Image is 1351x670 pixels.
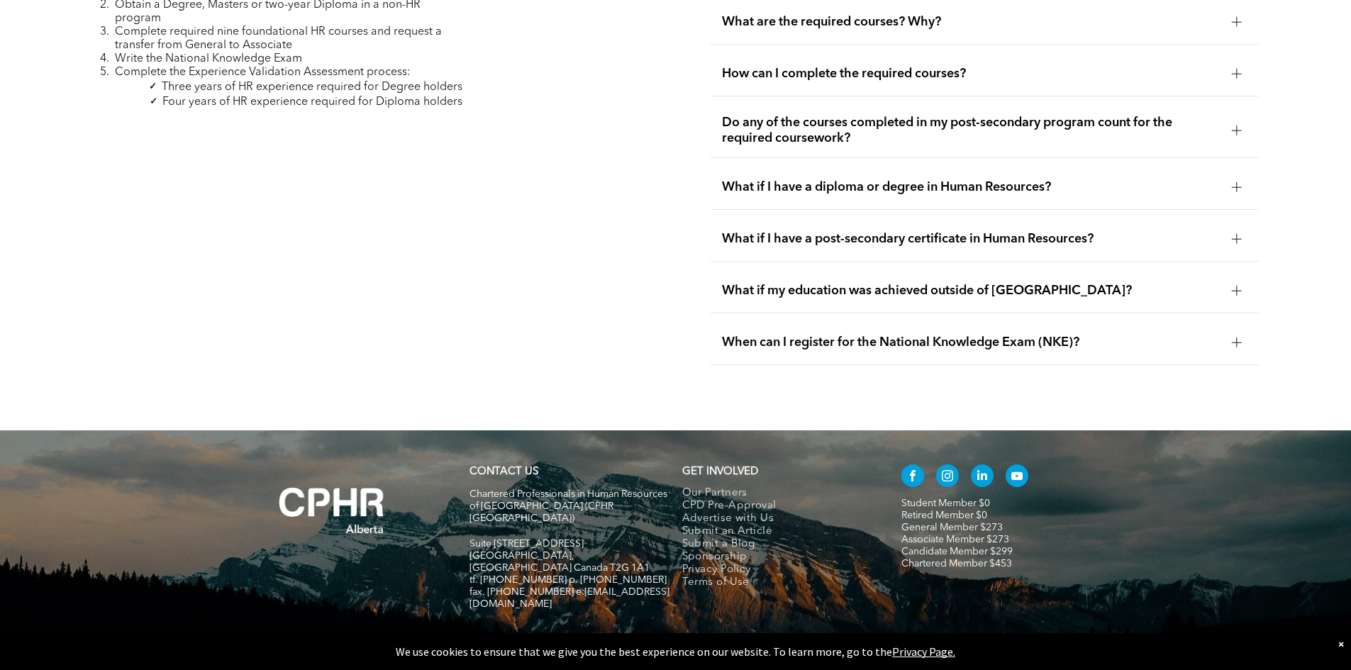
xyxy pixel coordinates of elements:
span: How can I complete the required courses? [722,66,1221,82]
span: Three years of HR experience required for Degree holders [162,82,462,93]
span: Complete required nine foundational HR courses and request a transfer from General to Associate [115,26,442,51]
span: Complete the Experience Validation Assessment process: [115,67,411,78]
a: Submit a Blog [682,538,872,551]
a: Advertise with Us [682,513,872,525]
a: Candidate Member $299 [901,547,1013,557]
span: What if my education was achieved outside of [GEOGRAPHIC_DATA]? [722,283,1221,298]
span: What if I have a diploma or degree in Human Resources? [722,179,1221,195]
span: Write the National Knowledge Exam [115,53,302,65]
a: Privacy Page. [892,644,955,659]
a: youtube [1006,464,1028,491]
a: Our Partners [682,487,872,500]
span: Chartered Professionals in Human Resources of [GEOGRAPHIC_DATA] (CPHR [GEOGRAPHIC_DATA]) [469,489,667,523]
a: Submit an Article [682,525,872,538]
a: CPD Pre-Approval [682,500,872,513]
a: Privacy Policy [682,564,872,576]
span: GET INVOLVED [682,467,758,477]
a: Terms of Use [682,576,872,589]
a: Sponsorship [682,551,872,564]
a: Chartered Member $453 [901,559,1012,569]
a: CONTACT US [469,467,538,477]
span: What if I have a post-secondary certificate in Human Resources? [722,231,1221,247]
img: A white background with a few lines on it [250,459,413,562]
span: Four years of HR experience required for Diploma holders [162,96,462,108]
a: facebook [901,464,924,491]
span: When can I register for the National Knowledge Exam (NKE)? [722,335,1221,350]
a: instagram [936,464,959,491]
a: Associate Member $273 [901,535,1009,545]
span: fax. [PHONE_NUMBER] e:[EMAIL_ADDRESS][DOMAIN_NAME] [469,587,669,609]
a: Retired Member $0 [901,510,987,520]
span: Do any of the courses completed in my post-secondary program count for the required coursework? [722,115,1221,146]
a: Student Member $0 [901,498,990,508]
span: Suite [STREET_ADDRESS] [469,539,584,549]
a: General Member $273 [901,523,1003,532]
span: tf. [PHONE_NUMBER] p. [PHONE_NUMBER] [469,575,667,585]
span: What are the required courses? Why? [722,14,1221,30]
span: [GEOGRAPHIC_DATA], [GEOGRAPHIC_DATA] Canada T2G 1A1 [469,551,650,573]
div: Dismiss notification [1338,637,1344,651]
a: linkedin [971,464,994,491]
